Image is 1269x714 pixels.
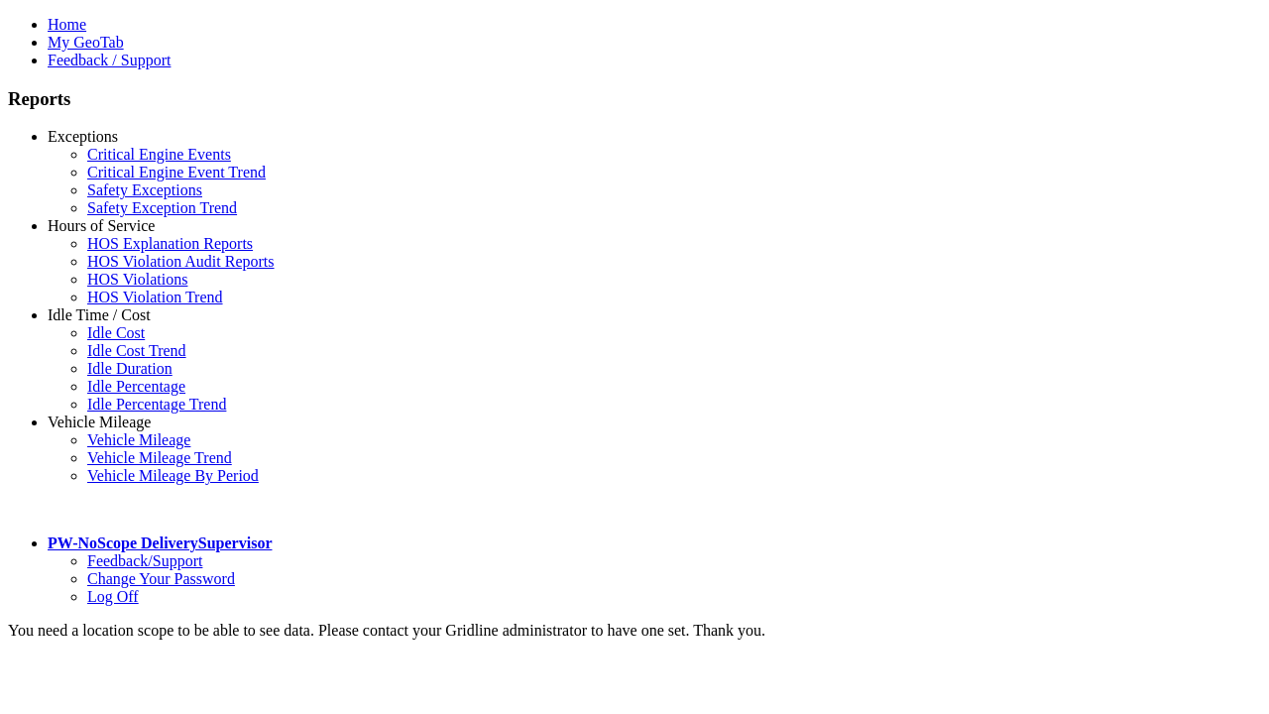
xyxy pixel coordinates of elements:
[87,253,275,270] a: HOS Violation Audit Reports
[48,34,124,51] a: My GeoTab
[87,146,231,163] a: Critical Engine Events
[48,128,118,145] a: Exceptions
[87,588,139,605] a: Log Off
[87,396,226,413] a: Idle Percentage Trend
[87,570,235,587] a: Change Your Password
[87,235,253,252] a: HOS Explanation Reports
[87,181,202,198] a: Safety Exceptions
[87,324,145,341] a: Idle Cost
[48,535,272,551] a: PW-NoScope DeliverySupervisor
[87,449,232,466] a: Vehicle Mileage Trend
[48,52,171,68] a: Feedback / Support
[48,306,151,323] a: Idle Time / Cost
[48,217,155,234] a: Hours of Service
[87,431,190,448] a: Vehicle Mileage
[48,414,151,430] a: Vehicle Mileage
[87,271,187,288] a: HOS Violations
[87,552,202,569] a: Feedback/Support
[87,164,266,180] a: Critical Engine Event Trend
[87,289,223,305] a: HOS Violation Trend
[87,342,186,359] a: Idle Cost Trend
[87,360,173,377] a: Idle Duration
[8,88,1261,110] h3: Reports
[87,378,185,395] a: Idle Percentage
[8,622,1261,640] div: You need a location scope to be able to see data. Please contact your Gridline administrator to h...
[87,467,259,484] a: Vehicle Mileage By Period
[48,16,86,33] a: Home
[87,199,237,216] a: Safety Exception Trend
